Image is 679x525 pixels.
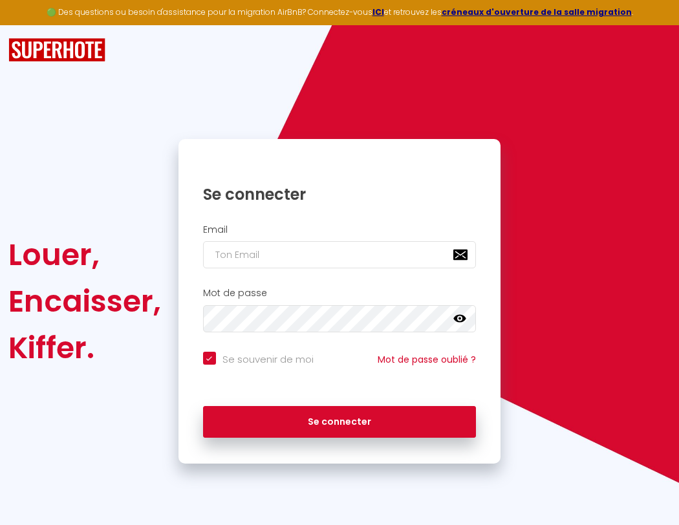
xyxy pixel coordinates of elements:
[8,231,161,278] div: Louer,
[203,224,477,235] h2: Email
[8,278,161,325] div: Encaisser,
[203,184,477,204] h1: Se connecter
[203,406,477,438] button: Se connecter
[8,38,105,62] img: SuperHote logo
[8,325,161,371] div: Kiffer.
[203,241,477,268] input: Ton Email
[203,288,477,299] h2: Mot de passe
[442,6,632,17] a: créneaux d'ouverture de la salle migration
[372,6,384,17] a: ICI
[378,353,476,366] a: Mot de passe oublié ?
